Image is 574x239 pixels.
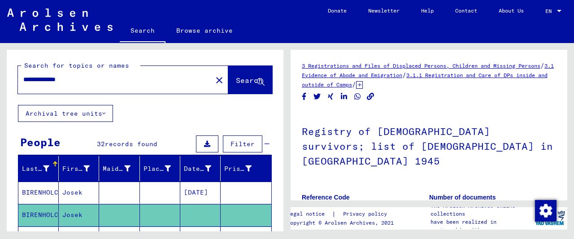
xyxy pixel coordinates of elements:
span: / [352,80,356,88]
mat-header-cell: Prisoner # [221,156,271,181]
p: have been realized in partnership with [430,218,533,234]
div: Prisoner # [224,164,252,174]
span: 32 [97,140,105,148]
div: Place of Birth [143,164,171,174]
mat-header-cell: Place of Birth [140,156,180,181]
button: Share on Xing [326,91,335,102]
button: Share on LinkedIn [339,91,349,102]
span: Search [236,76,263,85]
div: Prisoner # [224,161,263,176]
div: Change consent [535,200,556,221]
button: Filter [223,135,262,152]
div: Last Name [22,164,49,174]
mat-header-cell: Maiden Name [99,156,139,181]
button: Share on WhatsApp [353,91,362,102]
div: Maiden Name [103,164,130,174]
div: Maiden Name [103,161,141,176]
p: The Arolsen Archives online collections [430,202,533,218]
div: First Name [62,161,101,176]
button: Share on Twitter [313,91,322,102]
mat-header-cell: First Name [59,156,99,181]
button: Share on Facebook [300,91,309,102]
a: Search [120,20,165,43]
div: Date of Birth [184,161,222,176]
div: People [20,134,61,150]
span: Filter [230,140,255,148]
span: / [402,71,406,79]
img: yv_logo.png [533,207,567,229]
b: Number of documents [429,194,496,201]
a: Legal notice [287,209,332,219]
h1: Registry of [DEMOGRAPHIC_DATA] survivors; list of [DEMOGRAPHIC_DATA] in [GEOGRAPHIC_DATA] 1945 [302,111,556,180]
b: Reference Code [302,194,350,201]
span: / [540,61,544,70]
mat-icon: close [214,75,225,86]
mat-label: Search for topics or names [24,61,129,70]
p: Copyright © Arolsen Archives, 2021 [287,219,398,227]
mat-cell: Josek [59,182,99,204]
div: Place of Birth [143,161,182,176]
div: Last Name [22,161,61,176]
a: Privacy policy [336,209,398,219]
img: Arolsen_neg.svg [7,9,113,31]
div: Date of Birth [184,164,211,174]
mat-cell: Josek [59,204,99,226]
a: 3 Registrations and Files of Displaced Persons, Children and Missing Persons [302,62,540,69]
mat-header-cell: Date of Birth [180,156,221,181]
button: Copy link [366,91,375,102]
mat-header-cell: Last Name [18,156,59,181]
button: Clear [210,71,228,89]
button: Search [228,66,272,94]
a: 3.1.1 Registration and Care of DPs inside and outside of Camps [302,72,548,88]
img: Change consent [535,200,557,222]
a: Browse archive [165,20,244,41]
mat-cell: BIRENHOLC [18,182,59,204]
span: records found [105,140,157,148]
div: First Name [62,164,90,174]
mat-cell: [DATE] [180,182,221,204]
mat-cell: BIRENHOLC [18,204,59,226]
span: EN [545,8,555,14]
button: Archival tree units [18,105,113,122]
div: | [287,209,398,219]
